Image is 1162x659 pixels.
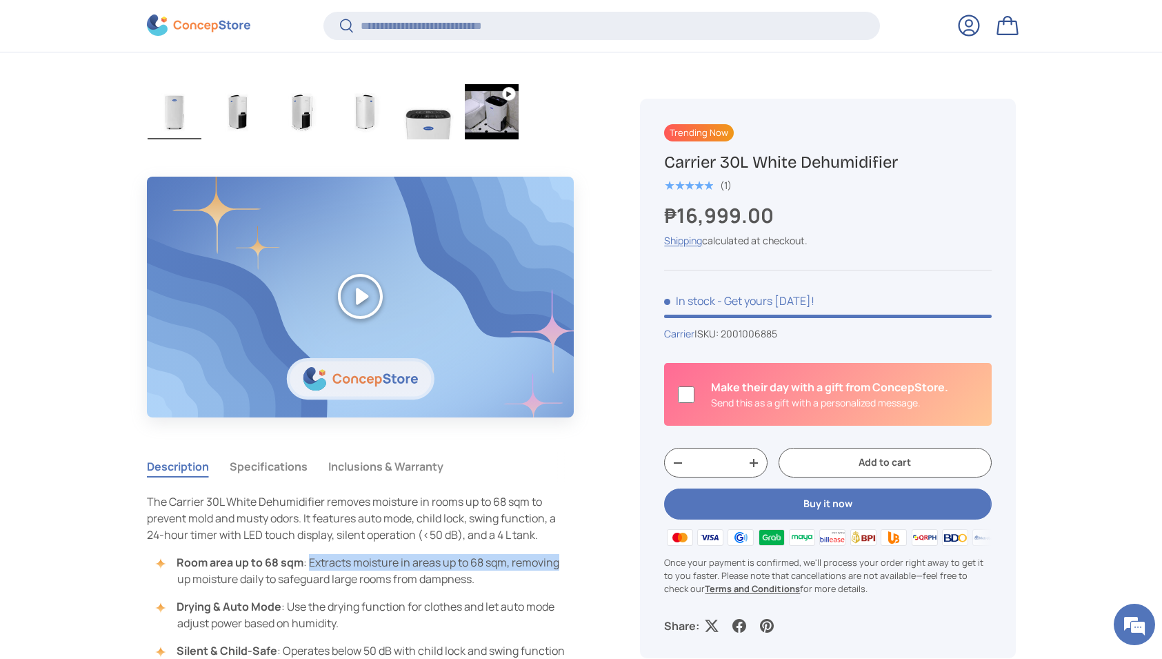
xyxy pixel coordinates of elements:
[664,179,713,192] div: 5.0 out of 5.0 stars
[161,598,574,631] li: : Use the drying function for clothes and let auto mode adjust power based on humidity.
[817,527,848,547] img: billease
[664,233,991,248] div: calculated at checkout.
[940,527,970,547] img: bdo
[664,489,991,520] button: Buy it now
[274,84,328,139] img: carrier-dehumidifier-30-liter-left-side-with-dimensions-view-concepstore
[211,84,265,139] img: carrier-dehumidifier-30-liter-left-side-view-concepstore
[720,180,732,190] div: (1)
[664,201,777,229] strong: ₱16,999.00
[779,449,991,478] button: Add to cart
[664,234,702,247] a: Shipping
[147,494,556,542] span: The Carrier 30L White Dehumidifier removes moisture in rooms up to 68 sqm to prevent mold and mus...
[721,327,777,340] span: 2001006885
[161,554,574,587] li: : Extracts moisture in areas up to 68 sqm, removing up moisture daily to safeguard large rooms fr...
[230,451,308,482] button: Specifications
[711,380,948,411] div: Is this a gift?
[664,527,694,547] img: master
[7,377,263,425] textarea: Type your message and hit 'Enter'
[664,179,713,193] span: ★★★★★
[72,77,232,95] div: Chat with us now
[664,556,991,596] p: Once your payment is confirmed, we'll process your order right away to get it to you faster. Plea...
[717,293,814,308] p: - Get yours [DATE]!
[697,327,719,340] span: SKU:
[338,84,392,139] img: carrier-dehumidifier-30-liter-right-side-view-concepstore
[147,451,209,482] button: Description
[705,582,800,595] a: Terms and Conditions
[664,124,734,141] span: Trending Now
[226,7,259,40] div: Minimize live chat window
[694,327,777,340] span: |
[80,174,190,313] span: We're online!
[678,386,694,403] input: Is this a gift?
[970,527,1001,547] img: metrobank
[909,527,939,547] img: qrph
[664,152,991,173] h1: Carrier 30L White Dehumidifier
[664,177,732,192] a: 5.0 out of 5.0 stars (1)
[725,527,756,547] img: gcash
[756,527,786,547] img: grabpay
[787,527,817,547] img: maya
[401,84,455,139] img: carrier-dehumidifier-30-liter-top-with-buttons-view-concepstore
[848,527,879,547] img: bpi
[148,84,201,139] img: carrier-dehumidifier-30-liter-full-view-concepstore
[465,84,519,139] img: carrier-30 liter-dehumidifier-youtube-demo-video-concepstore
[664,293,715,308] span: In stock
[664,618,699,634] p: Share:
[328,451,443,482] button: Inclusions & Warranty
[177,643,277,658] strong: Silent & Child-Safe
[879,527,909,547] img: ubp
[177,555,303,570] strong: Room area up to 68 sqm
[695,527,725,547] img: visa
[147,15,250,37] img: ConcepStore
[664,327,694,340] a: Carrier
[177,599,281,614] strong: Drying & Auto Mode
